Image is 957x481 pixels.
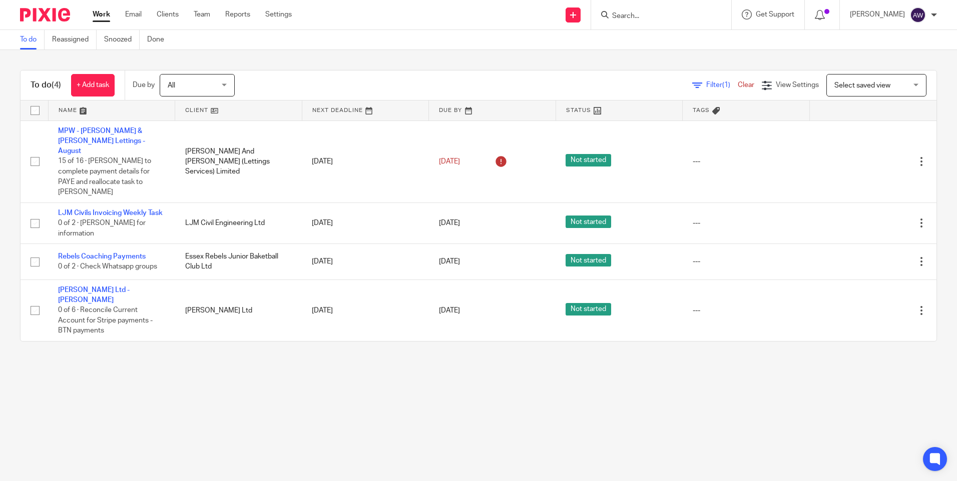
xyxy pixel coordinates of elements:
[147,30,172,49] a: Done
[20,30,45,49] a: To do
[58,158,151,196] span: 15 of 16 · [PERSON_NAME] to complete payment details for PAYE and reallocate task to [PERSON_NAME]
[175,279,302,341] td: [PERSON_NAME] Ltd
[693,156,800,166] div: ---
[302,202,429,243] td: [DATE]
[265,9,292,19] a: Settings
[706,81,738,88] span: Filter
[302,244,429,279] td: [DATE]
[58,263,157,270] span: 0 of 2 · Check Whatsapp groups
[58,253,146,260] a: Rebels Coaching Payments
[611,12,701,21] input: Search
[31,80,61,90] h1: To do
[439,307,460,314] span: [DATE]
[439,258,460,265] span: [DATE]
[175,120,302,202] td: [PERSON_NAME] And [PERSON_NAME] (Lettings Services) Limited
[910,7,926,23] img: svg%3E
[738,81,754,88] a: Clear
[693,305,800,315] div: ---
[566,303,611,315] span: Not started
[693,218,800,228] div: ---
[693,256,800,266] div: ---
[58,127,145,155] a: MPW - [PERSON_NAME] & [PERSON_NAME] Lettings - August
[693,107,710,113] span: Tags
[52,81,61,89] span: (4)
[58,307,153,334] span: 0 of 6 · Reconcile Current Account for Stripe payments - BTN payments
[302,120,429,202] td: [DATE]
[225,9,250,19] a: Reports
[104,30,140,49] a: Snoozed
[566,154,611,166] span: Not started
[52,30,97,49] a: Reassigned
[722,81,730,88] span: (1)
[566,254,611,266] span: Not started
[175,244,302,279] td: Essex Rebels Junior Baketball Club Ltd
[71,74,115,96] a: + Add task
[58,209,163,216] a: LJM Civils Invoicing Weekly Task
[439,219,460,226] span: [DATE]
[776,81,819,88] span: View Settings
[125,9,142,19] a: Email
[834,82,890,89] span: Select saved view
[439,158,460,165] span: [DATE]
[20,8,70,21] img: Pixie
[93,9,110,19] a: Work
[850,9,905,19] p: [PERSON_NAME]
[302,279,429,341] td: [DATE]
[194,9,210,19] a: Team
[175,202,302,243] td: LJM Civil Engineering Ltd
[157,9,179,19] a: Clients
[58,219,146,237] span: 0 of 2 · [PERSON_NAME] for information
[168,82,175,89] span: All
[58,286,130,303] a: [PERSON_NAME] Ltd - [PERSON_NAME]
[566,215,611,228] span: Not started
[756,11,794,18] span: Get Support
[133,80,155,90] p: Due by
